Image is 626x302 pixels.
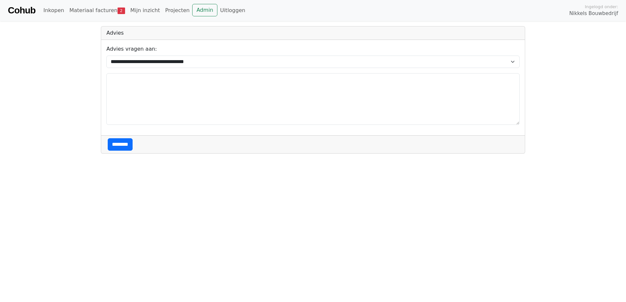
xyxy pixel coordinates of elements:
a: Mijn inzicht [128,4,163,17]
a: Cohub [8,3,35,18]
span: Ingelogd onder: [585,4,618,10]
a: Admin [192,4,217,16]
a: Uitloggen [217,4,248,17]
span: Nikkels Bouwbedrijf [569,10,618,17]
a: Materiaal facturen2 [67,4,128,17]
label: Advies vragen aan: [106,45,157,53]
a: Inkopen [41,4,66,17]
div: Advies [101,26,525,40]
a: Projecten [162,4,192,17]
span: 2 [118,8,125,14]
